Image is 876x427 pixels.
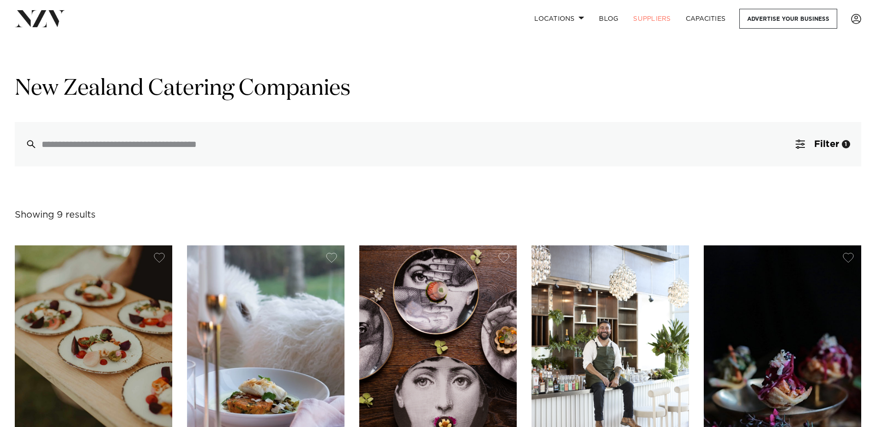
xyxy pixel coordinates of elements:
a: Capacities [678,9,733,29]
button: Filter1 [785,122,861,166]
div: 1 [842,140,850,148]
a: Advertise your business [739,9,837,29]
img: nzv-logo.png [15,10,65,27]
a: SUPPLIERS [626,9,678,29]
h1: New Zealand Catering Companies [15,74,861,104]
div: Showing 9 results [15,208,96,222]
a: Locations [527,9,592,29]
span: Filter [814,140,839,149]
a: BLOG [592,9,626,29]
